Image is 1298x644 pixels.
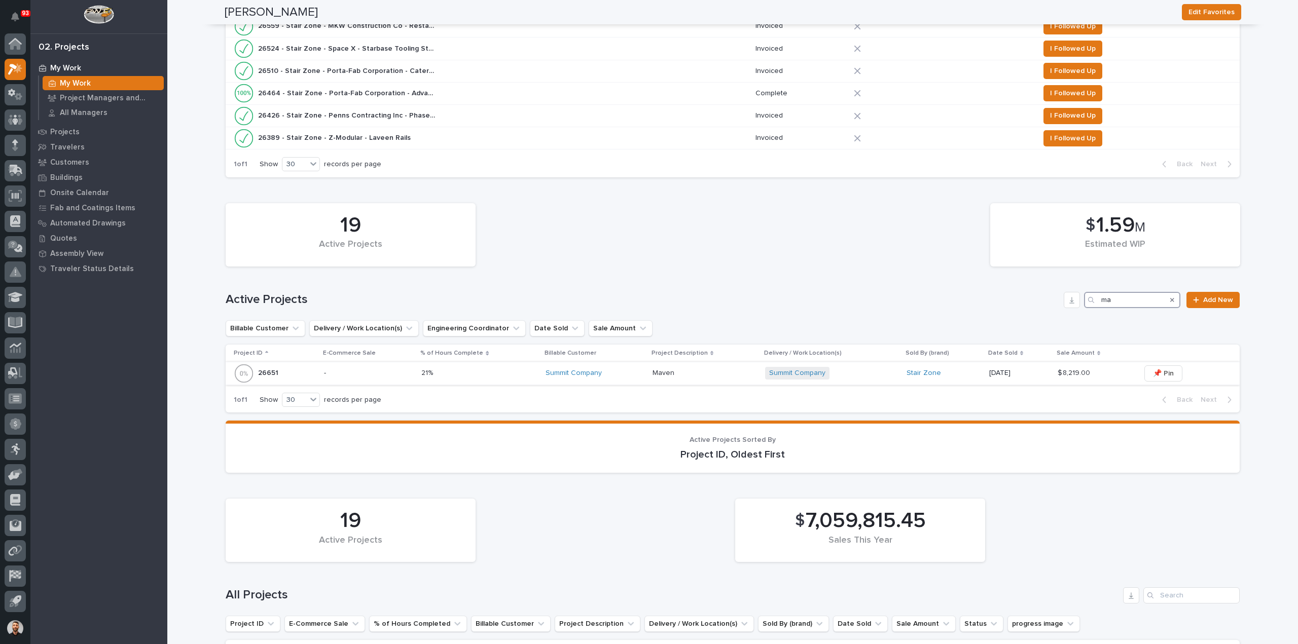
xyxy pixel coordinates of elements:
tr: 2665126651 -21%21% Summit Company MavenMaven Summit Company Stair Zone [DATE]$ 8,219.00$ 8,219.00... [226,362,1240,385]
tr: 26524 - Stair Zone - Space X - Starbase Tooling Stair26524 - Stair Zone - Space X - Starbase Tool... [226,37,1240,60]
button: Next [1197,395,1240,404]
p: Projects [50,128,80,137]
button: I Followed Up [1043,130,1102,146]
p: 1 of 1 [226,152,256,177]
p: Delivery / Work Location(s) [764,348,842,359]
button: Billable Customer [226,320,305,336]
p: Project Managers and Engineers [60,94,160,103]
div: Notifications93 [13,12,26,28]
span: Active Projects Sorted By [690,436,776,443]
button: Engineering Coordinator [423,320,526,336]
p: Quotes [50,234,77,243]
p: Assembly View [50,249,103,258]
a: Quotes [30,231,167,246]
p: records per page [324,160,381,169]
a: Automated Drawings [30,215,167,231]
p: 93 [22,10,29,17]
span: I Followed Up [1050,43,1096,55]
tr: 26464 - Stair Zone - Porta-Fab Corporation - Advanced Polymer Coatings26464 - Stair Zone - Porta-... [226,82,1240,104]
span: 📌 Pin [1153,367,1174,380]
button: E-Commerce Sale [284,616,365,632]
p: 26524 - Stair Zone - Space X - Starbase Tooling Stair [258,43,438,53]
p: Buildings [50,173,83,182]
p: Onsite Calendar [50,188,109,198]
button: Delivery / Work Location(s) [309,320,419,336]
a: Onsite Calendar [30,185,167,200]
span: M [1135,221,1145,234]
p: Date Sold [988,348,1018,359]
p: Sold By (brand) [906,348,949,359]
a: Stair Zone [907,369,941,377]
p: $ 8,219.00 [1058,367,1092,377]
span: Back [1171,395,1193,404]
a: Travelers [30,139,167,155]
input: Search [1143,587,1240,603]
button: % of Hours Completed [369,616,467,632]
button: Date Sold [833,616,888,632]
span: 1.59 [1096,215,1135,236]
p: Invoiced [755,134,846,142]
button: I Followed Up [1043,41,1102,57]
p: 26464 - Stair Zone - Porta-Fab Corporation - Advanced Polymer Coatings [258,87,438,98]
button: progress image [1007,616,1080,632]
span: Add New [1203,296,1233,304]
div: 30 [282,395,307,405]
button: I Followed Up [1043,63,1102,79]
p: 26510 - Stair Zone - Porta-Fab Corporation - Caterpillar Mapleton Foundry [258,65,438,75]
span: I Followed Up [1050,132,1096,144]
tr: 26559 - Stair Zone - MKW Construction Co - Restaurant Stairs26559 - Stair Zone - MKW Construction... [226,15,1240,37]
button: Back [1154,395,1197,404]
button: Date Sold [530,320,585,336]
span: Next [1201,395,1223,404]
p: Project ID [234,348,263,359]
p: records per page [324,396,381,404]
p: Sale Amount [1057,348,1095,359]
p: Automated Drawings [50,219,126,228]
p: 26651 [258,367,280,377]
span: I Followed Up [1050,65,1096,77]
button: Sold By (brand) [758,616,829,632]
div: Sales This Year [752,535,968,556]
button: Back [1154,160,1197,169]
p: [DATE] [989,369,1050,377]
button: Next [1197,160,1240,169]
p: Project Description [652,348,708,359]
span: I Followed Up [1050,87,1096,99]
span: Next [1201,160,1223,169]
p: 21% [421,367,435,377]
div: 19 [243,508,458,534]
h2: [PERSON_NAME] [225,5,318,20]
input: Search [1084,292,1180,308]
p: Complete [755,89,846,98]
h1: Active Projects [226,292,1060,307]
p: Billable Customer [545,348,596,359]
p: Invoiced [755,111,846,120]
h1: All Projects [226,588,1119,602]
button: I Followed Up [1043,108,1102,124]
img: Workspace Logo [84,5,114,24]
a: Customers [30,155,167,170]
p: - [324,369,414,377]
a: Project Managers and Engineers [39,91,167,105]
a: My Work [39,76,167,90]
a: Projects [30,124,167,139]
p: My Work [60,79,91,88]
tr: 26426 - Stair Zone - Penns Contracting Inc - Phase 226426 - Stair Zone - Penns Contracting Inc - ... [226,104,1240,127]
p: Invoiced [755,22,846,30]
a: Summit Company [546,369,602,377]
button: users-avatar [5,618,26,639]
a: Assembly View [30,246,167,261]
button: Delivery / Work Location(s) [644,616,754,632]
p: 26426 - Stair Zone - Penns Contracting Inc - Phase 2 [258,109,438,120]
p: All Managers [60,108,107,118]
button: Project ID [226,616,280,632]
span: $ [795,511,805,531]
p: Traveler Status Details [50,264,134,274]
span: 7,059,815.45 [806,508,926,534]
p: Maven [653,367,676,377]
p: Project ID, Oldest First [238,448,1228,461]
p: Show [260,396,278,404]
div: Estimated WIP [1007,239,1223,260]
